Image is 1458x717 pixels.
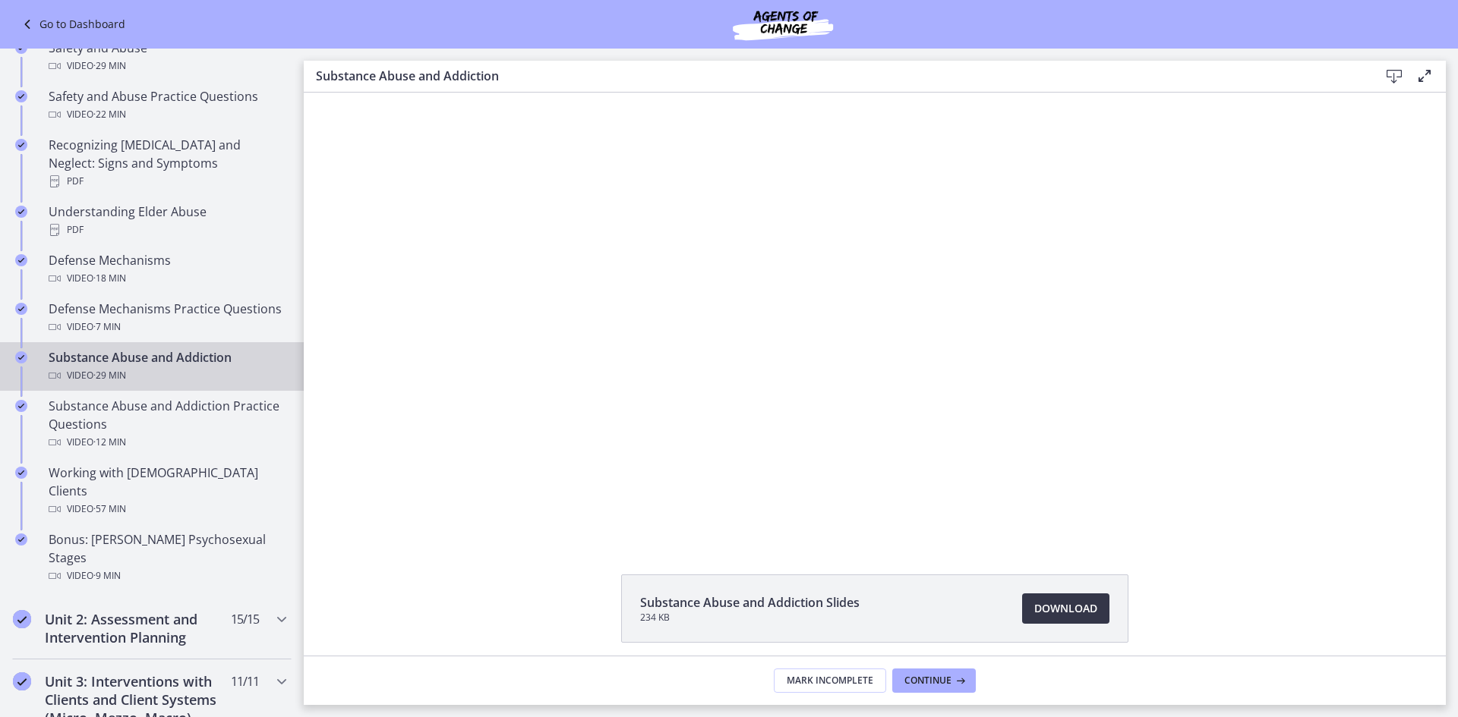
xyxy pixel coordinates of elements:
span: · 29 min [93,366,126,385]
button: Continue [892,668,976,693]
span: 234 KB [640,612,860,624]
i: Completed [15,90,27,102]
h3: Substance Abuse and Addiction [316,67,1355,85]
i: Completed [13,610,31,628]
div: Video [49,269,286,288]
div: Bonus: [PERSON_NAME] Psychosexual Stages [49,530,286,585]
span: 11 / 11 [231,672,259,690]
div: Understanding Elder Abuse [49,203,286,239]
span: Mark Incomplete [787,675,873,687]
span: · 29 min [93,57,126,75]
i: Completed [15,139,27,151]
i: Completed [15,254,27,266]
span: · 18 min [93,269,126,288]
a: Go to Dashboard [18,15,125,33]
div: Video [49,433,286,451]
span: · 7 min [93,318,121,336]
div: Video [49,57,286,75]
button: Mark Incomplete [774,668,886,693]
div: Recognizing [MEDICAL_DATA] and Neglect: Signs and Symptoms [49,136,286,190]
span: · 57 min [93,500,126,518]
i: Completed [13,672,31,690]
div: Video [49,567,286,585]
span: Download [1034,599,1097,618]
i: Completed [15,303,27,315]
i: Completed [15,400,27,412]
div: Safety and Abuse Practice Questions [49,87,286,124]
span: · 12 min [93,433,126,451]
div: Video [49,366,286,385]
a: Download [1022,593,1109,624]
span: · 22 min [93,105,126,124]
span: · 9 min [93,567,121,585]
div: Video [49,318,286,336]
div: Substance Abuse and Addiction Practice Questions [49,397,286,451]
div: Working with [DEMOGRAPHIC_DATA] Clients [49,464,286,518]
div: Substance Abuse and Addiction [49,348,286,385]
div: Defense Mechanisms [49,251,286,288]
i: Completed [15,351,27,363]
span: Continue [904,675,951,687]
div: Safety and Abuse [49,39,286,75]
div: Video [49,500,286,518]
div: PDF [49,172,286,190]
div: PDF [49,221,286,239]
iframe: Video Lesson [304,93,1446,539]
h2: Unit 2: Assessment and Intervention Planning [45,610,230,646]
img: Agents of Change [692,6,874,42]
span: 15 / 15 [231,610,259,628]
i: Completed [15,206,27,218]
div: Defense Mechanisms Practice Questions [49,300,286,336]
div: Video [49,105,286,124]
i: Completed [15,533,27,546]
span: Substance Abuse and Addiction Slides [640,593,860,612]
i: Completed [15,467,27,479]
